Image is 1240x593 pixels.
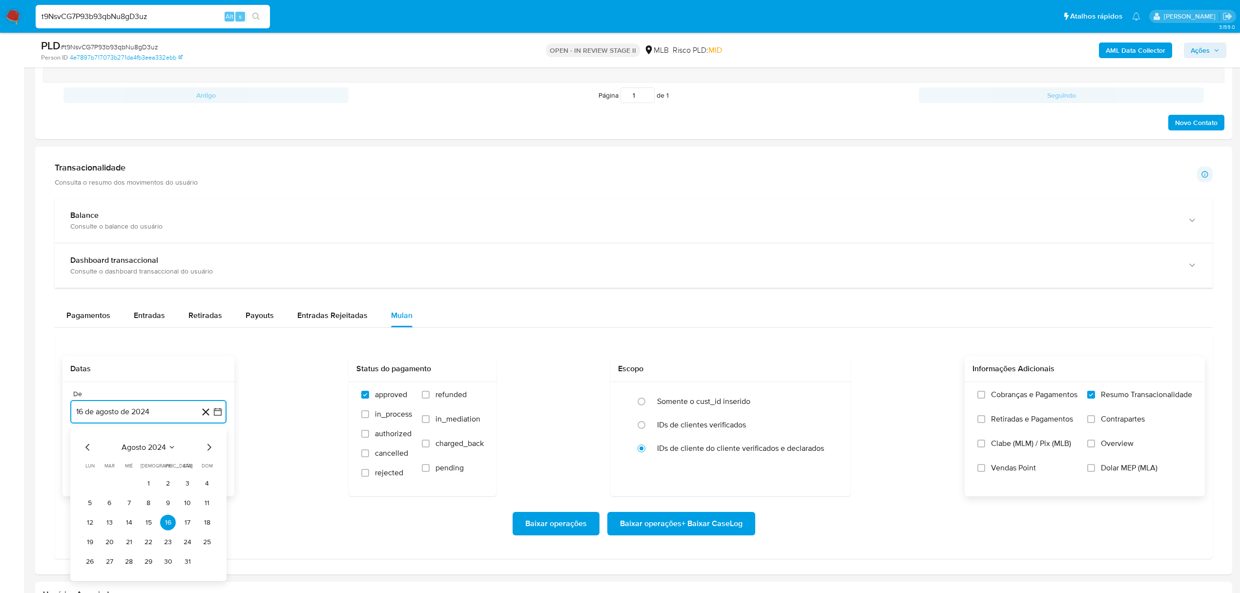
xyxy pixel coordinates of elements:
[708,44,722,56] span: MID
[246,10,266,23] button: search-icon
[1219,23,1235,31] span: 3.159.0
[1070,11,1122,21] span: Atalhos rápidos
[36,10,270,23] input: Pesquise usuários ou casos...
[226,12,233,21] span: Alt
[1222,11,1233,21] a: Sair
[666,90,669,100] span: 1
[673,45,722,56] span: Risco PLD:
[599,87,669,103] span: Página de
[1175,116,1218,129] span: Novo Contato
[1164,12,1219,21] p: sara.carvalhaes@mercadopago.com.br
[61,42,158,52] span: # t9NsvCG7P93b93qbNu8gD3uz
[1184,42,1226,58] button: Ações
[919,87,1204,103] button: Seguindo
[239,12,242,21] span: s
[41,53,68,62] b: Person ID
[1132,12,1140,21] a: Notificações
[644,45,669,56] div: MLB
[1168,115,1224,130] button: Novo Contato
[63,87,349,103] button: Antigo
[70,53,183,62] a: 4e7897b717073b271da4fb3eea332ebb
[1099,42,1172,58] button: AML Data Collector
[1191,42,1210,58] span: Ações
[546,43,640,57] p: OPEN - IN REVIEW STAGE II
[41,38,61,53] b: PLD
[1106,42,1165,58] b: AML Data Collector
